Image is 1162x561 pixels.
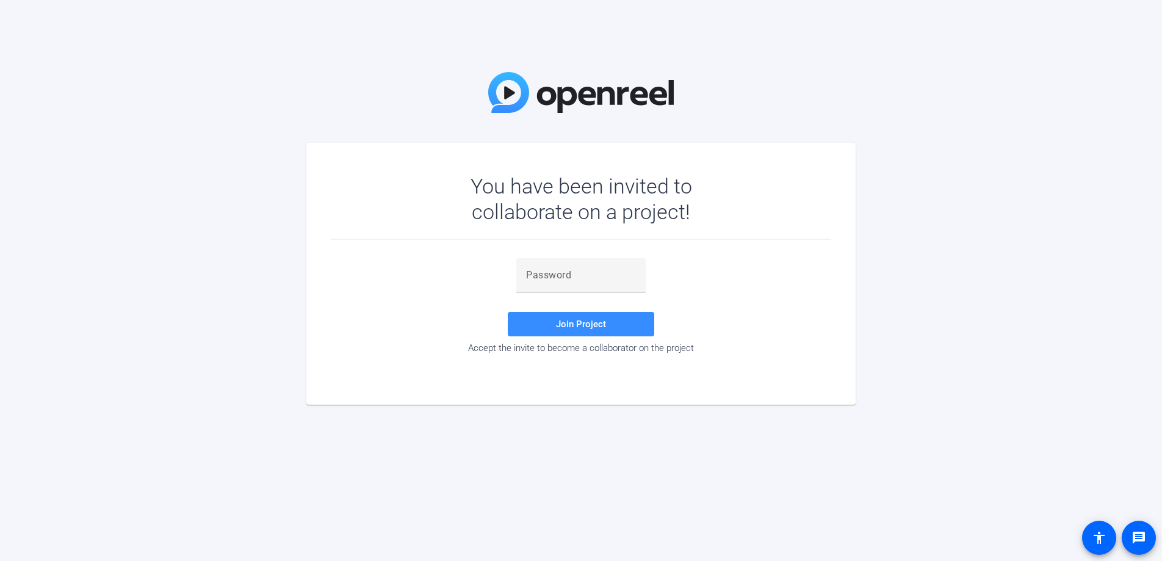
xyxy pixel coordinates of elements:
[508,312,654,336] button: Join Project
[331,342,831,353] div: Accept the invite to become a collaborator on the project
[488,72,674,113] img: OpenReel Logo
[1092,530,1106,545] mat-icon: accessibility
[556,319,606,330] span: Join Project
[1131,530,1146,545] mat-icon: message
[526,268,636,283] input: Password
[435,173,727,225] div: You have been invited to collaborate on a project!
